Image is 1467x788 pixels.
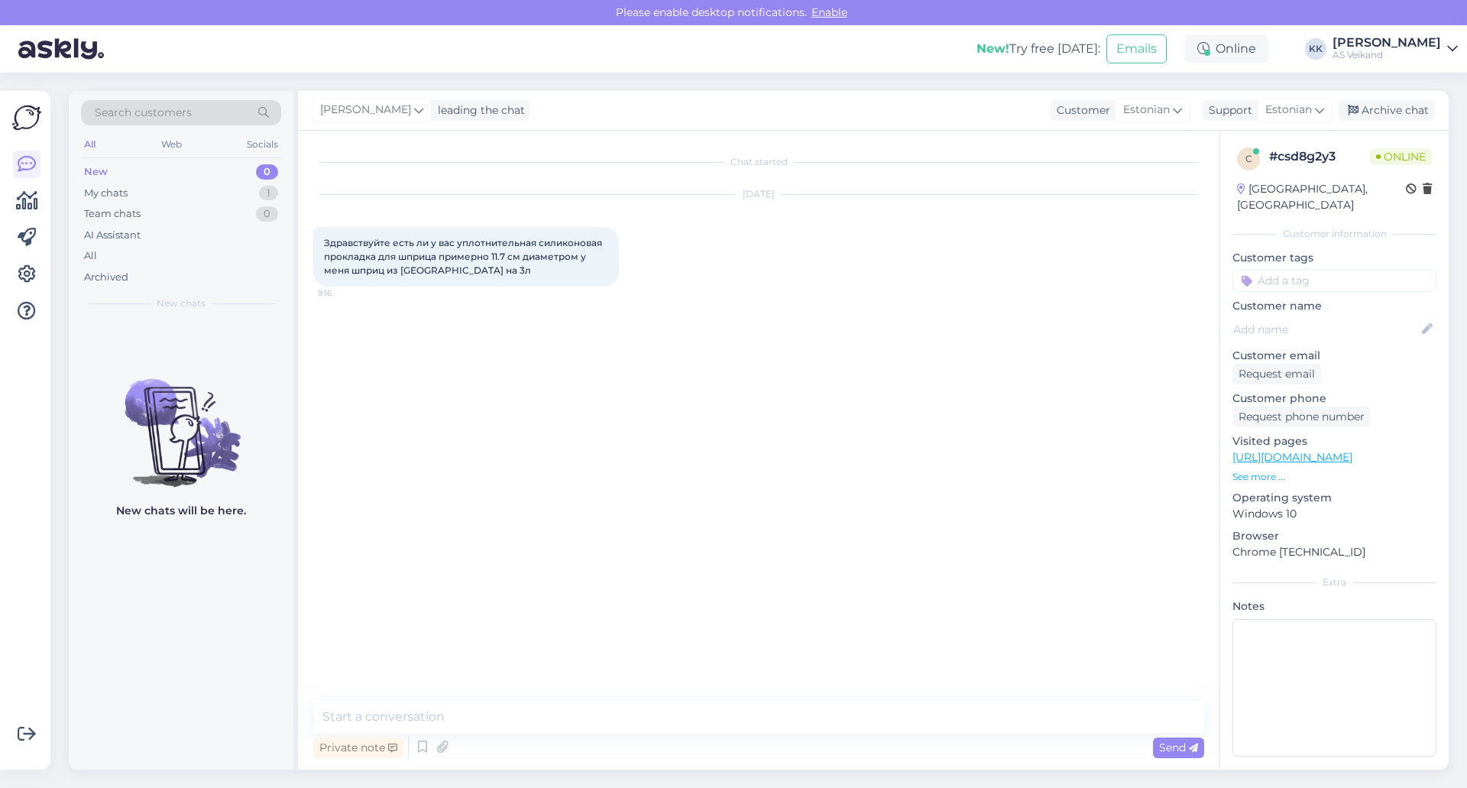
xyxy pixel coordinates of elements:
[84,228,141,243] div: AI Assistant
[1237,181,1406,213] div: [GEOGRAPHIC_DATA], [GEOGRAPHIC_DATA]
[157,297,206,310] span: New chats
[807,5,852,19] span: Enable
[1051,102,1110,118] div: Customer
[1232,348,1436,364] p: Customer email
[1265,102,1312,118] span: Estonian
[1232,364,1321,384] div: Request email
[116,503,246,519] p: New chats will be here.
[1159,741,1198,754] span: Send
[244,135,281,154] div: Socials
[95,105,192,121] span: Search customers
[976,40,1100,58] div: Try free [DATE]:
[1370,148,1432,165] span: Online
[1123,102,1170,118] span: Estonian
[1233,321,1419,338] input: Add name
[1232,433,1436,449] p: Visited pages
[1232,227,1436,241] div: Customer information
[1232,450,1352,464] a: [URL][DOMAIN_NAME]
[1269,148,1370,166] div: # csd8g2y3
[324,237,604,276] span: Здравствуйте есть ли у вас уплотнительная силиконовая прокладка для шприца примерно 11.7 см диаме...
[1339,100,1435,121] div: Archive chat
[1185,35,1268,63] div: Online
[1245,153,1252,164] span: c
[256,206,278,222] div: 0
[84,206,141,222] div: Team chats
[1333,37,1458,61] a: [PERSON_NAME]AS Veikand
[1106,34,1167,63] button: Emails
[1232,391,1436,407] p: Customer phone
[1203,102,1252,118] div: Support
[1333,37,1441,49] div: [PERSON_NAME]
[1232,250,1436,266] p: Customer tags
[313,738,403,758] div: Private note
[313,155,1204,169] div: Chat started
[1232,576,1436,589] div: Extra
[1305,38,1326,60] div: KK
[256,164,278,180] div: 0
[81,135,99,154] div: All
[1333,49,1441,61] div: AS Veikand
[1232,598,1436,615] p: Notes
[976,41,1009,56] b: New!
[84,186,128,201] div: My chats
[1232,269,1436,292] input: Add a tag
[158,135,185,154] div: Web
[84,248,97,264] div: All
[1232,407,1371,427] div: Request phone number
[1232,490,1436,506] p: Operating system
[1232,506,1436,522] p: Windows 10
[69,352,293,489] img: No chats
[320,102,411,118] span: [PERSON_NAME]
[84,270,128,285] div: Archived
[1232,544,1436,560] p: Chrome [TECHNICAL_ID]
[84,164,108,180] div: New
[12,103,41,132] img: Askly Logo
[432,102,525,118] div: leading the chat
[313,187,1204,201] div: [DATE]
[259,186,278,201] div: 1
[1232,298,1436,314] p: Customer name
[318,287,375,299] span: 9:16
[1232,528,1436,544] p: Browser
[1232,470,1436,484] p: See more ...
